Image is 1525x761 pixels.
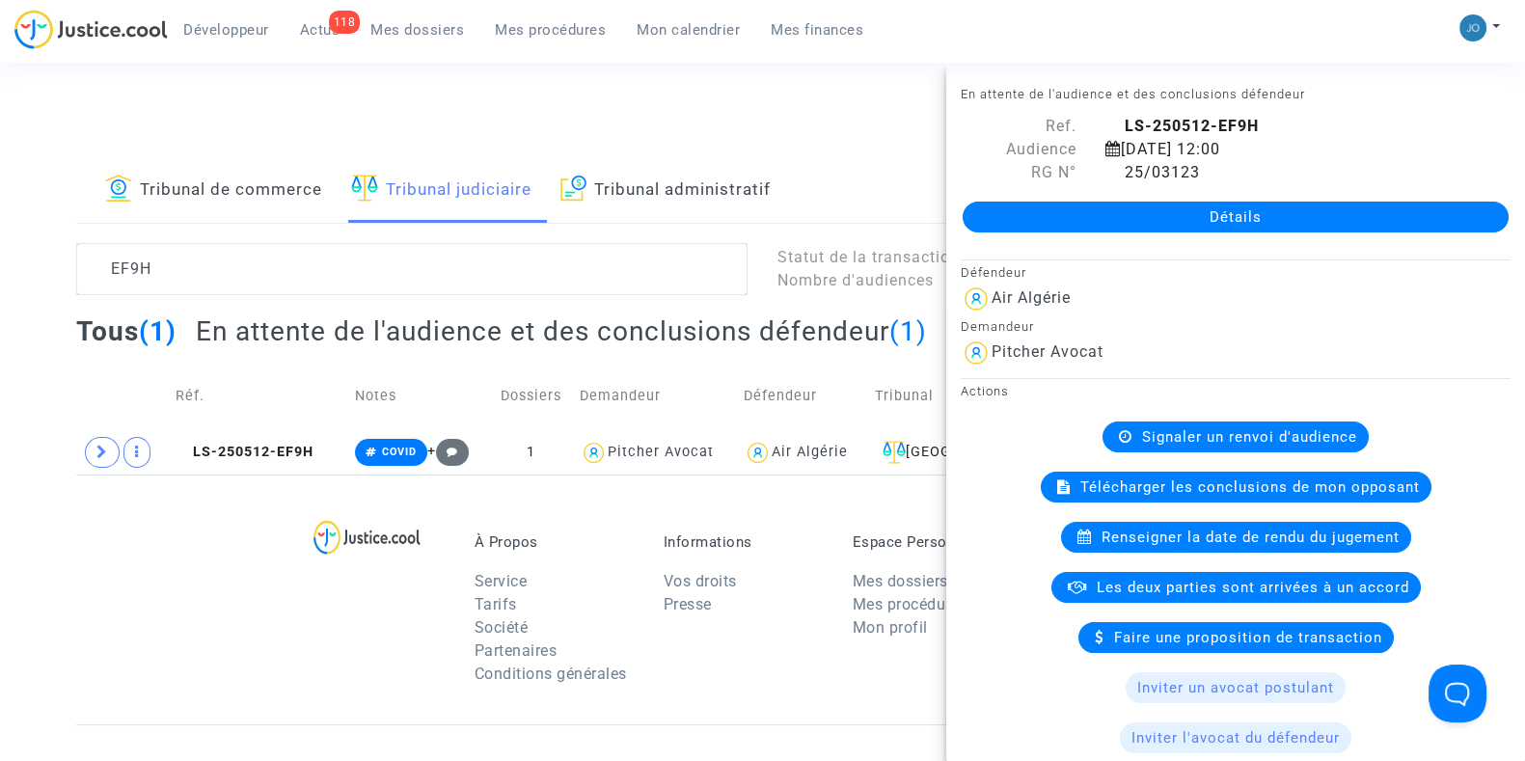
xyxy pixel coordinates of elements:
[883,441,906,464] img: icon-faciliter-sm.svg
[946,161,1091,184] div: RG N°
[889,315,927,347] span: (1)
[313,520,421,555] img: logo-lg.svg
[495,21,606,39] span: Mes procédures
[664,572,737,590] a: Vos droits
[853,533,1013,551] p: Espace Personnel
[139,315,177,347] span: (1)
[31,50,46,66] img: website_grey.svg
[946,115,1091,138] div: Ref.
[196,314,927,348] h2: En attente de l'audience et des conclusions défendeur
[300,21,340,39] span: Actus
[772,444,848,460] div: Air Algérie
[573,362,738,430] td: Demandeur
[382,446,417,458] span: COVID
[240,114,295,126] div: Mots-clés
[54,31,95,46] div: v 4.0.24
[1131,729,1340,747] span: Inviter l'avocat du défendeur
[868,362,1083,430] td: Tribunal
[105,175,132,202] img: icon-banque.svg
[475,641,558,660] a: Partenaires
[737,362,868,430] td: Défendeur
[776,248,959,266] span: Statut de la transaction
[560,175,586,202] img: icon-archive.svg
[490,362,573,430] td: Dossiers
[664,533,824,551] p: Informations
[961,265,1026,280] small: Défendeur
[14,10,168,49] img: jc-logo.svg
[168,15,285,44] a: Développeur
[1429,665,1486,722] iframe: Help Scout Beacon - Open
[1080,478,1420,496] span: Télécharger les conclusions de mon opposant
[961,284,992,314] img: icon-user.svg
[992,288,1071,307] div: Air Algérie
[1097,579,1409,596] span: Les deux parties sont arrivées à un accord
[475,618,529,637] a: Société
[1137,679,1334,696] span: Inviter un avocat postulant
[329,11,361,34] div: 118
[427,443,469,459] span: +
[961,384,1009,398] small: Actions
[76,314,177,348] h2: Tous
[78,112,94,127] img: tab_domain_overview_orange.svg
[771,21,863,39] span: Mes finances
[853,595,967,613] a: Mes procédures
[961,87,1305,101] small: En attente de l'audience et des conclusions défendeur
[875,441,1076,464] div: [GEOGRAPHIC_DATA]
[664,595,712,613] a: Presse
[637,21,740,39] span: Mon calendrier
[351,175,378,202] img: icon-faciliter-sm.svg
[351,157,531,223] a: Tribunal judiciaire
[853,572,948,590] a: Mes dossiers
[183,21,269,39] span: Développeur
[475,533,635,551] p: À Propos
[744,439,772,467] img: icon-user.svg
[608,444,714,460] div: Pitcher Avocat
[355,15,479,44] a: Mes dossiers
[475,665,627,683] a: Conditions générales
[475,595,517,613] a: Tarifs
[1459,14,1486,41] img: 45a793c8596a0d21866ab9c5374b5e4b
[963,202,1509,232] a: Détails
[1142,428,1357,446] span: Signaler un renvoi d'audience
[479,15,621,44] a: Mes procédures
[219,112,234,127] img: tab_keywords_by_traffic_grey.svg
[961,319,1034,334] small: Demandeur
[580,439,608,467] img: icon-user.svg
[99,114,149,126] div: Domaine
[560,157,771,223] a: Tribunal administratif
[348,362,489,430] td: Notes
[176,444,313,460] span: LS-250512-EF9H
[105,157,322,223] a: Tribunal de commerce
[1125,117,1259,135] b: LS-250512-EF9H
[1105,163,1200,181] span: 25/03123
[1114,629,1382,646] span: Faire une proposition de transaction
[755,15,879,44] a: Mes finances
[1102,529,1400,546] span: Renseigner la date de rendu du jugement
[621,15,755,44] a: Mon calendrier
[776,271,933,289] span: Nombre d'audiences
[961,338,992,368] img: icon-user.svg
[50,50,218,66] div: Domaine: [DOMAIN_NAME]
[1091,138,1477,161] div: [DATE] 12:00
[285,15,356,44] a: 118Actus
[853,618,928,637] a: Mon profil
[490,430,573,475] td: 1
[370,21,464,39] span: Mes dossiers
[475,572,528,590] a: Service
[992,342,1103,361] div: Pitcher Avocat
[946,138,1091,161] div: Audience
[169,362,348,430] td: Réf.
